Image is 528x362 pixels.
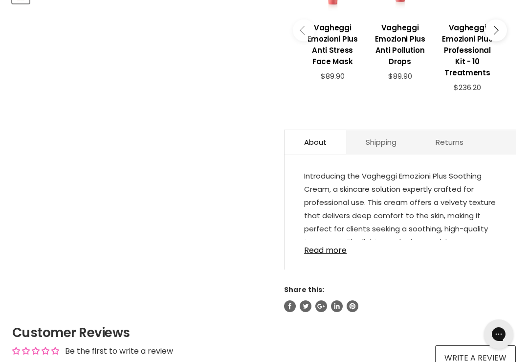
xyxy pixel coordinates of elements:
span: $236.20 [454,82,481,92]
a: Returns [416,130,483,154]
div: Average rating is 0.00 stars [12,345,59,357]
span: $89.90 [321,71,345,81]
iframe: Gorgias live chat messenger [479,316,518,352]
h3: Vagheggi Emozioni Plus Anti Stress Face Mask [304,22,361,67]
a: View product:Vagheggi Emozioni Plus Professional Kit - 10 Treatments [439,15,496,83]
span: Share this: [284,285,324,294]
a: View product:Vagheggi Emozioni Plus Anti Stress Face Mask [304,15,361,72]
h3: Vagheggi Emozioni Plus Anti Pollution Drops [371,22,429,67]
a: View product:Vagheggi Emozioni Plus Anti Pollution Drops [371,15,429,72]
a: Shipping [346,130,416,154]
a: About [285,130,346,154]
p: Introducing the Vagheggi Emozioni Plus Soothing Cream, a skincare solution expertly crafted for p... [304,169,496,290]
aside: Share this: [284,285,516,312]
div: Be the first to write a review [65,346,173,357]
span: $89.90 [388,71,412,81]
a: Read more [304,240,496,255]
h3: Vagheggi Emozioni Plus Professional Kit - 10 Treatments [439,22,496,78]
h2: Customer Reviews [12,324,516,341]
